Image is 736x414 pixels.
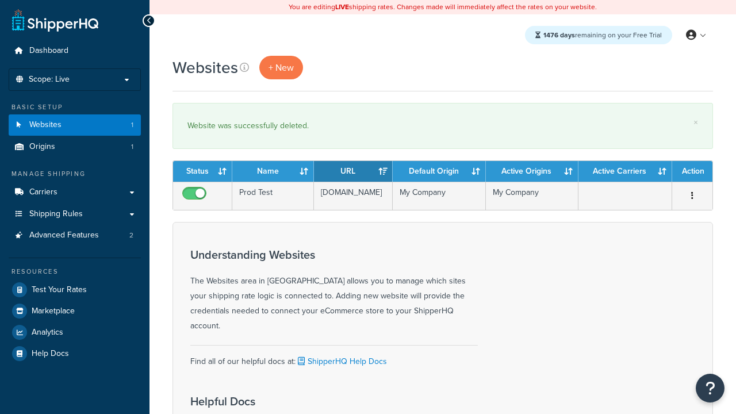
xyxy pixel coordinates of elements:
a: Help Docs [9,343,141,364]
a: + New [259,56,303,79]
div: Basic Setup [9,102,141,112]
a: Test Your Rates [9,279,141,300]
span: Carriers [29,187,57,197]
a: Marketplace [9,301,141,321]
span: Origins [29,142,55,152]
span: Shipping Rules [29,209,83,219]
td: My Company [486,182,578,210]
a: Analytics [9,322,141,343]
div: remaining on your Free Trial [525,26,672,44]
a: Dashboard [9,40,141,62]
span: Advanced Features [29,231,99,240]
div: Website was successfully deleted. [187,118,698,134]
a: Shipping Rules [9,204,141,225]
th: Default Origin: activate to sort column ascending [393,161,485,182]
div: The Websites area in [GEOGRAPHIC_DATA] allows you to manage which sites your shipping rate logic ... [190,248,478,333]
a: ShipperHQ Help Docs [296,355,387,367]
div: Manage Shipping [9,169,141,179]
a: Advanced Features 2 [9,225,141,246]
li: Advanced Features [9,225,141,246]
span: 2 [129,231,133,240]
span: Dashboard [29,46,68,56]
div: Find all of our helpful docs at: [190,345,478,369]
a: Origins 1 [9,136,141,158]
span: Scope: Live [29,75,70,85]
span: Analytics [32,328,63,338]
th: Name: activate to sort column ascending [232,161,314,182]
div: Resources [9,267,141,277]
a: × [693,118,698,127]
h3: Understanding Websites [190,248,478,261]
th: Active Carriers: activate to sort column ascending [578,161,672,182]
li: Websites [9,114,141,136]
strong: 1476 days [543,30,575,40]
span: Help Docs [32,349,69,359]
span: + New [269,61,294,74]
td: My Company [393,182,485,210]
li: Origins [9,136,141,158]
h1: Websites [172,56,238,79]
button: Open Resource Center [696,374,724,402]
span: Marketplace [32,306,75,316]
th: URL: activate to sort column ascending [314,161,393,182]
a: ShipperHQ Home [12,9,98,32]
span: 1 [131,142,133,152]
td: [DOMAIN_NAME] [314,182,393,210]
a: Carriers [9,182,141,203]
th: Active Origins: activate to sort column ascending [486,161,578,182]
b: LIVE [335,2,349,12]
td: Prod Test [232,182,314,210]
span: Websites [29,120,62,130]
span: 1 [131,120,133,130]
h3: Helpful Docs [190,395,397,408]
a: Websites 1 [9,114,141,136]
th: Action [672,161,712,182]
span: Test Your Rates [32,285,87,295]
th: Status: activate to sort column ascending [173,161,232,182]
